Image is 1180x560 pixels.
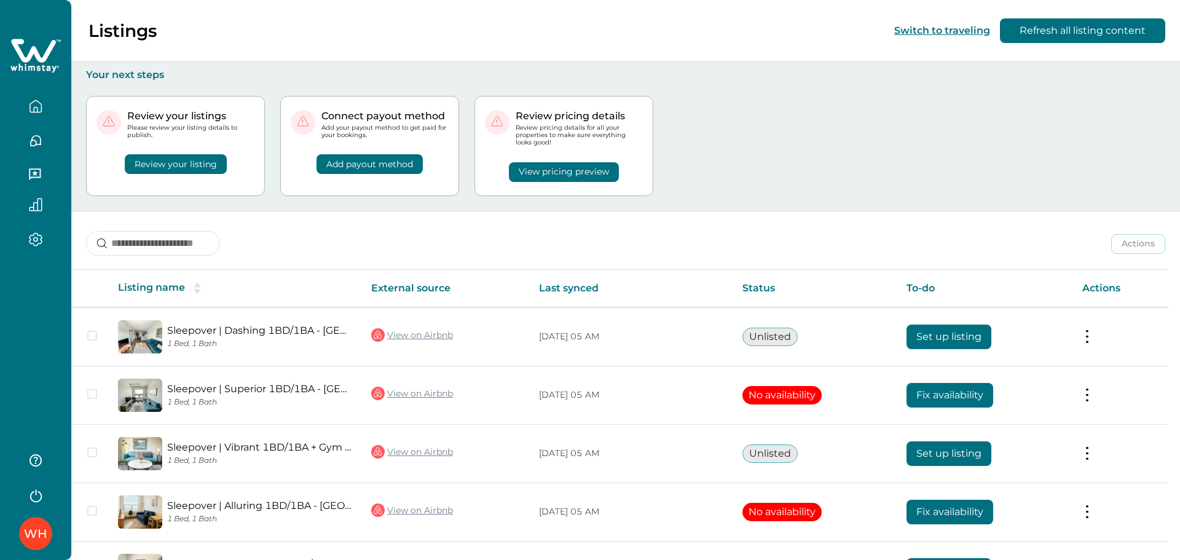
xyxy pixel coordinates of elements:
button: No availability [742,386,822,404]
img: propertyImage_Sleepover | Superior 1BD/1BA - Des Moines [118,379,162,412]
p: [DATE] 05 AM [539,389,723,401]
p: Please review your listing details to publish. [127,124,254,139]
th: External source [361,270,529,307]
p: [DATE] 05 AM [539,506,723,518]
a: Sleepover | Superior 1BD/1BA - [GEOGRAPHIC_DATA] [167,383,352,395]
button: Refresh all listing content [1000,18,1165,43]
button: Unlisted [742,328,798,346]
button: sorting [185,282,210,294]
a: View on Airbnb [371,385,453,401]
th: Status [733,270,897,307]
a: Sleepover | Dashing 1BD/1BA - [GEOGRAPHIC_DATA] [167,325,352,336]
button: Fix availability [907,500,993,524]
button: Actions [1111,234,1165,254]
a: View on Airbnb [371,444,453,460]
a: Sleepover | Alluring 1BD/1BA - [GEOGRAPHIC_DATA] [167,500,352,511]
a: View on Airbnb [371,502,453,518]
button: View pricing preview [509,162,619,182]
p: 1 Bed, 1 Bath [167,515,352,524]
p: Review pricing details [516,110,643,122]
button: Add payout method [317,154,423,174]
button: Fix availability [907,383,993,408]
p: 1 Bed, 1 Bath [167,398,352,407]
p: [DATE] 05 AM [539,331,723,343]
a: Sleepover | Vibrant 1BD/1BA + Gym - [GEOGRAPHIC_DATA] [167,441,352,453]
p: Listings [88,20,157,41]
p: Review pricing details for all your properties to make sure everything looks good! [516,124,643,147]
th: Listing name [108,270,361,307]
button: Unlisted [742,444,798,463]
p: Your next steps [86,69,1165,81]
p: Review your listings [127,110,254,122]
th: Actions [1072,270,1168,307]
p: Add your payout method to get paid for your bookings. [321,124,449,139]
button: Set up listing [907,325,991,349]
p: 1 Bed, 1 Bath [167,456,352,465]
img: propertyImage_Sleepover | Vibrant 1BD/1BA + Gym - Cincinnati [118,437,162,470]
button: Review your listing [125,154,227,174]
img: propertyImage_Sleepover | Alluring 1BD/1BA - Des Moines [118,495,162,529]
div: Whimstay Host [24,519,47,548]
p: Connect payout method [321,110,449,122]
img: propertyImage_Sleepover | Dashing 1BD/1BA - Des Moines [118,320,162,353]
p: 1 Bed, 1 Bath [167,339,352,349]
th: To-do [897,270,1072,307]
button: Switch to traveling [894,25,990,36]
a: View on Airbnb [371,327,453,343]
th: Last synced [529,270,733,307]
button: No availability [742,503,822,521]
p: [DATE] 05 AM [539,448,723,460]
button: Set up listing [907,441,991,466]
